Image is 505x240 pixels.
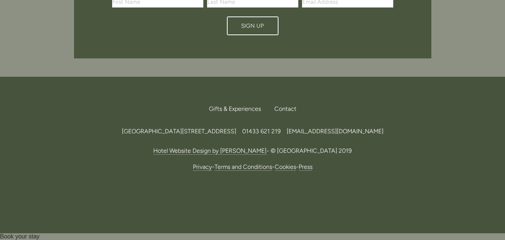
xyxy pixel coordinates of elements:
span: Gifts & Experiences [209,105,261,112]
span: Sign Up [241,22,264,29]
a: [EMAIL_ADDRESS][DOMAIN_NAME] [287,128,384,135]
button: Sign Up [227,16,278,35]
a: Gifts & Experiences [209,101,267,117]
a: Privacy [193,163,212,171]
a: Hotel Website Design by [PERSON_NAME] [153,147,267,155]
a: Press [299,163,312,171]
a: Terms and Conditions [215,163,272,171]
span: [GEOGRAPHIC_DATA][STREET_ADDRESS] [122,128,236,135]
span: 01433 621 219 [242,128,281,135]
p: - - - [74,162,431,172]
a: Cookies [275,163,296,171]
div: Contact [268,101,296,117]
p: - © [GEOGRAPHIC_DATA] 2019 [74,146,431,156]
